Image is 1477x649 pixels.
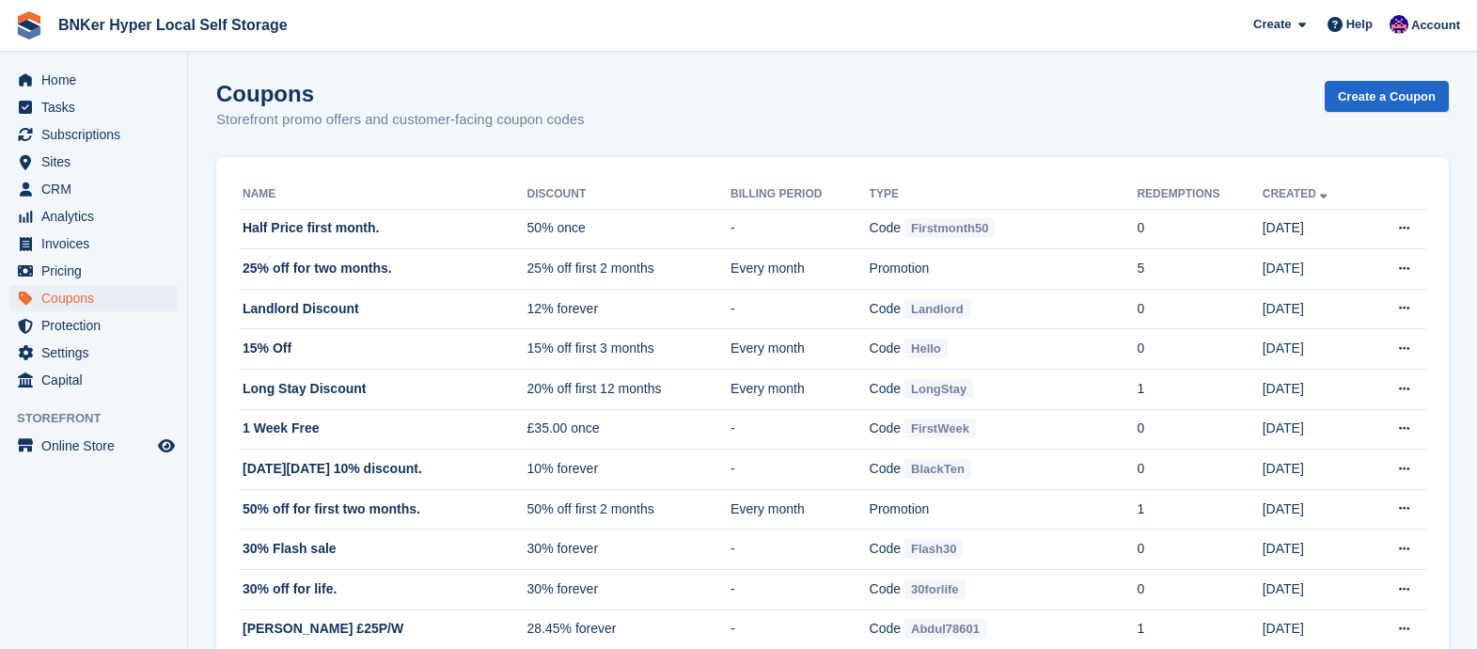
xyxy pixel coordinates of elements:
[51,9,295,40] a: BNKer Hyper Local Self Storage
[731,570,869,610] td: -
[904,379,973,399] span: LongStay
[904,579,966,599] span: 30forlife
[9,340,178,366] a: menu
[41,367,154,393] span: Capital
[216,81,585,106] h1: Coupons
[731,370,869,410] td: Every month
[9,312,178,339] a: menu
[1263,370,1367,410] td: [DATE]
[9,367,178,393] a: menu
[41,340,154,366] span: Settings
[870,409,1138,450] td: Code
[1263,209,1367,249] td: [DATE]
[1137,209,1262,249] td: 0
[41,176,154,202] span: CRM
[870,329,1138,370] td: Code
[1263,450,1367,490] td: [DATE]
[527,329,731,370] td: 15% off first 3 months
[41,230,154,257] span: Invoices
[527,370,731,410] td: 20% off first 12 months
[1137,249,1262,290] td: 5
[9,433,178,459] a: menu
[41,121,154,148] span: Subscriptions
[239,249,527,290] td: 25% off for two months.
[527,409,731,450] td: £35.00 once
[1137,409,1262,450] td: 0
[731,530,869,570] td: -
[41,258,154,284] span: Pricing
[239,180,527,210] th: Name
[731,180,869,210] th: Billing Period
[870,450,1138,490] td: Code
[9,67,178,93] a: menu
[870,209,1138,249] td: Code
[9,176,178,202] a: menu
[870,180,1138,210] th: Type
[1263,329,1367,370] td: [DATE]
[527,289,731,329] td: 12% forever
[239,329,527,370] td: 15% Off
[9,94,178,120] a: menu
[41,312,154,339] span: Protection
[9,258,178,284] a: menu
[1137,329,1262,370] td: 0
[527,209,731,249] td: 50% once
[527,489,731,530] td: 50% off first 2 months
[1137,370,1262,410] td: 1
[9,285,178,311] a: menu
[15,11,43,40] img: stora-icon-8386f47178a22dfd0bd8f6a31ec36ba5ce8667c1dd55bd0f319d3a0aa187defe.svg
[527,249,731,290] td: 25% off first 2 months
[1325,81,1449,112] a: Create a Coupon
[870,249,1138,290] td: Promotion
[527,570,731,610] td: 30% forever
[1137,530,1262,570] td: 0
[239,209,527,249] td: Half Price first month.
[1137,489,1262,530] td: 1
[41,433,154,459] span: Online Store
[731,289,869,329] td: -
[527,450,731,490] td: 10% forever
[870,530,1138,570] td: Code
[1263,530,1367,570] td: [DATE]
[1137,450,1262,490] td: 0
[904,539,963,559] span: Flash30
[239,409,527,450] td: 1 Week Free
[904,419,976,438] span: FirstWeek
[870,570,1138,610] td: Code
[239,570,527,610] td: 30% off for life.
[904,619,986,639] span: Abdul78601
[17,409,187,428] span: Storefront
[1411,16,1460,35] span: Account
[870,489,1138,530] td: Promotion
[239,289,527,329] td: Landlord Discount
[1263,409,1367,450] td: [DATE]
[904,339,948,358] span: Hello
[216,109,585,131] p: Storefront promo offers and customer-facing coupon codes
[904,299,970,319] span: Landlord
[1137,570,1262,610] td: 0
[1346,15,1373,34] span: Help
[9,121,178,148] a: menu
[1263,187,1331,200] a: Created
[870,370,1138,410] td: Code
[527,530,731,570] td: 30% forever
[1263,249,1367,290] td: [DATE]
[731,450,869,490] td: -
[41,67,154,93] span: Home
[731,249,869,290] td: Every month
[41,94,154,120] span: Tasks
[1390,15,1408,34] img: David Fricker
[1137,180,1262,210] th: Redemptions
[904,218,995,238] span: Firstmonth50
[731,489,869,530] td: Every month
[9,203,178,230] a: menu
[41,285,154,311] span: Coupons
[41,149,154,175] span: Sites
[239,530,527,570] td: 30% Flash sale
[1263,570,1367,610] td: [DATE]
[239,370,527,410] td: Long Stay Discount
[1263,289,1367,329] td: [DATE]
[239,489,527,530] td: 50% off for first two months.
[1137,289,1262,329] td: 0
[1263,489,1367,530] td: [DATE]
